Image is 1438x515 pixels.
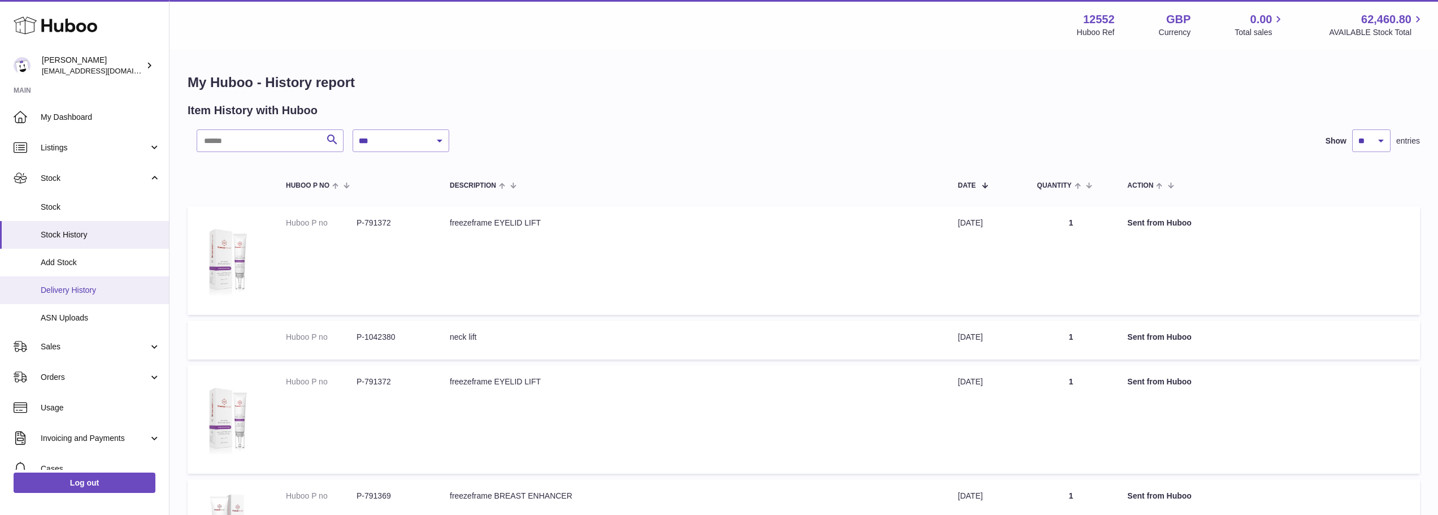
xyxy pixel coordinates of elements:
dt: Huboo P no [286,218,357,228]
strong: 12552 [1083,12,1115,27]
span: Huboo P no [286,182,329,189]
span: Quantity [1037,182,1071,189]
img: 125521685932027.png [199,218,255,301]
strong: Sent from Huboo [1127,332,1192,341]
span: Stock [41,202,160,213]
h1: My Huboo - History report [188,73,1420,92]
dd: P-1042380 [357,332,427,343]
span: Usage [41,403,160,413]
span: Description [450,182,496,189]
td: [DATE] [946,321,1026,360]
span: Invoicing and Payments [41,433,149,444]
span: Total sales [1235,27,1285,38]
td: neck lift [438,321,946,360]
span: Date [958,182,976,189]
td: 1 [1026,206,1116,315]
span: Listings [41,142,149,153]
span: Cases [41,464,160,474]
dt: Huboo P no [286,491,357,501]
div: Huboo Ref [1077,27,1115,38]
h2: Item History with Huboo [188,103,318,118]
div: Currency [1159,27,1191,38]
strong: GBP [1166,12,1191,27]
span: Stock History [41,230,160,240]
dd: P-791369 [357,491,427,501]
td: [DATE] [946,206,1026,315]
span: Add Stock [41,257,160,268]
img: lstamp@selfcare.net.au [14,57,31,74]
dt: Huboo P no [286,332,357,343]
span: Sales [41,341,149,352]
span: 62,460.80 [1361,12,1411,27]
strong: Sent from Huboo [1127,218,1192,227]
td: 1 [1026,365,1116,474]
td: [DATE] [946,365,1026,474]
span: Action [1127,182,1153,189]
span: Orders [41,372,149,383]
span: ASN Uploads [41,313,160,323]
span: 0.00 [1250,12,1272,27]
dd: P-791372 [357,218,427,228]
td: freezeframe EYELID LIFT [438,206,946,315]
a: 62,460.80 AVAILABLE Stock Total [1329,12,1424,38]
label: Show [1326,136,1346,146]
div: [PERSON_NAME] [42,55,144,76]
span: My Dashboard [41,112,160,123]
strong: Sent from Huboo [1127,377,1192,386]
a: Log out [14,473,155,493]
strong: Sent from Huboo [1127,491,1192,500]
td: freezeframe EYELID LIFT [438,365,946,474]
img: 125521685932027.png [199,376,255,460]
a: 0.00 Total sales [1235,12,1285,38]
span: [EMAIL_ADDRESS][DOMAIN_NAME] [42,66,166,75]
dt: Huboo P no [286,376,357,387]
dd: P-791372 [357,376,427,387]
span: Stock [41,173,149,184]
td: 1 [1026,321,1116,360]
span: Delivery History [41,285,160,296]
span: AVAILABLE Stock Total [1329,27,1424,38]
span: entries [1396,136,1420,146]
